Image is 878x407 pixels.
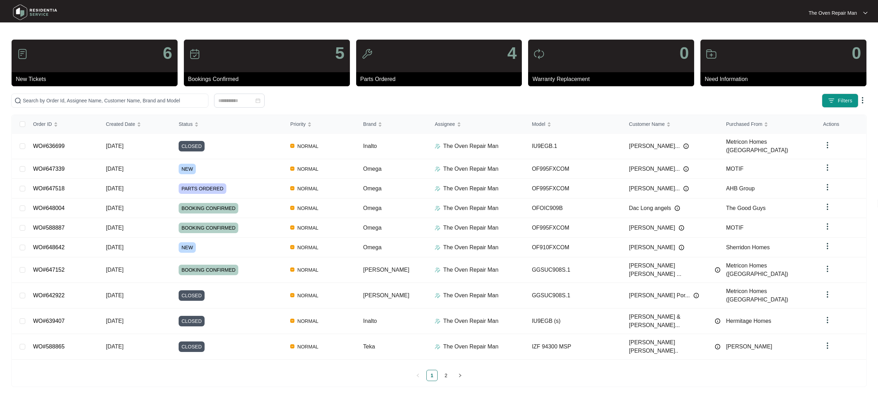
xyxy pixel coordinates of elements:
[443,266,498,274] p: The Oven Repair Man
[294,291,321,300] span: NORMAL
[858,96,867,104] img: dropdown arrow
[706,48,717,60] img: icon
[179,223,238,233] span: BOOKING CONFIRMED
[179,290,205,301] span: CLOSED
[823,242,832,250] img: dropdown arrow
[179,120,193,128] span: Status
[823,163,832,172] img: dropdown arrow
[526,283,624,308] td: GGSUC908S.1
[726,263,788,277] span: Metricon Homes ([GEOGRAPHIC_DATA])
[363,244,381,250] span: Omega
[683,143,689,149] img: Info icon
[106,185,124,191] span: [DATE]
[363,166,381,172] span: Omega
[33,205,65,211] a: WO#648004
[443,291,498,300] p: The Oven Repair Man
[294,243,321,252] span: NORMAL
[532,75,694,83] p: Warranty Replacement
[412,370,424,381] button: left
[179,141,205,151] span: CLOSED
[629,243,675,252] span: [PERSON_NAME]
[106,244,124,250] span: [DATE]
[726,288,788,303] span: Metricon Homes ([GEOGRAPHIC_DATA])
[526,218,624,238] td: OF995FXCOM
[720,115,818,134] th: Purchased From
[435,205,440,211] img: Assigner Icon
[526,159,624,179] td: OF995FXCOM
[23,97,205,104] input: Search by Order Id, Assignee Name, Customer Name, Brand and Model
[629,262,711,278] span: [PERSON_NAME] [PERSON_NAME] ...
[693,293,699,298] img: Info icon
[443,165,498,173] p: The Oven Repair Man
[726,185,755,191] span: AHB Group
[435,293,440,298] img: Assigner Icon
[363,292,410,298] span: [PERSON_NAME]
[435,143,440,149] img: Assigner Icon
[106,267,124,273] span: [DATE]
[363,225,381,231] span: Omega
[526,134,624,159] td: IU9EGB.1
[179,316,205,326] span: CLOSED
[189,48,200,60] img: icon
[33,185,65,191] a: WO#647518
[629,165,680,173] span: [PERSON_NAME]...
[443,184,498,193] p: The Oven Repair Man
[726,225,744,231] span: MOTIF
[532,120,545,128] span: Model
[290,206,294,210] img: Vercel Logo
[290,245,294,249] img: Vercel Logo
[106,205,124,211] span: [DATE]
[629,224,675,232] span: [PERSON_NAME]
[443,342,498,351] p: The Oven Repair Man
[179,203,238,213] span: BOOKING CONFIRMED
[363,267,410,273] span: [PERSON_NAME]
[173,115,285,134] th: Status
[526,115,624,134] th: Model
[363,205,381,211] span: Omega
[290,225,294,230] img: Vercel Logo
[290,267,294,272] img: Vercel Logo
[294,142,321,150] span: NORMAL
[629,313,711,330] span: [PERSON_NAME] & [PERSON_NAME]...
[435,166,440,172] img: Assigner Icon
[100,115,173,134] th: Created Date
[683,186,689,191] img: Info icon
[11,2,60,23] img: residentia service logo
[363,344,375,350] span: Teka
[294,266,321,274] span: NORMAL
[715,318,720,324] img: Info icon
[429,115,526,134] th: Assignee
[294,342,321,351] span: NORMAL
[363,143,377,149] span: Inalto
[822,94,858,108] button: filter iconFilters
[412,370,424,381] li: Previous Page
[683,166,689,172] img: Info icon
[454,370,466,381] li: Next Page
[179,183,226,194] span: PARTS ORDERED
[106,166,124,172] span: [DATE]
[838,97,852,104] span: Filters
[33,166,65,172] a: WO#647339
[416,373,420,378] span: left
[679,45,689,62] p: 0
[335,45,345,62] p: 5
[363,318,377,324] span: Inalto
[14,97,21,104] img: search-icon
[179,341,205,352] span: CLOSED
[863,11,867,15] img: dropdown arrow
[526,308,624,334] td: IU9EGB (s)
[179,265,238,275] span: BOOKING CONFIRMED
[629,142,680,150] span: [PERSON_NAME]...
[435,120,455,128] span: Assignee
[679,245,684,250] img: Info icon
[106,318,124,324] span: [DATE]
[33,267,65,273] a: WO#647152
[294,224,321,232] span: NORMAL
[294,184,321,193] span: NORMAL
[726,139,788,153] span: Metricon Homes ([GEOGRAPHIC_DATA])
[823,141,832,149] img: dropdown arrow
[33,292,65,298] a: WO#642922
[435,225,440,231] img: Assigner Icon
[27,115,100,134] th: Order ID
[33,344,65,350] a: WO#588865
